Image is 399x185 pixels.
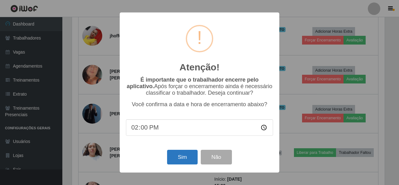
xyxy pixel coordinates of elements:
button: Não [201,150,232,164]
button: Sim [167,150,197,164]
b: É importante que o trabalhador encerre pelo aplicativo. [127,77,258,89]
h2: Atenção! [180,62,219,73]
p: Você confirma a data e hora de encerramento abaixo? [126,101,273,108]
p: Após forçar o encerramento ainda é necessário classificar o trabalhador. Deseja continuar? [126,77,273,96]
